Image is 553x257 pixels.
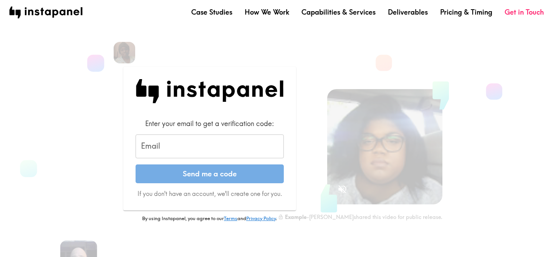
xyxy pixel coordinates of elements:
[440,7,492,17] a: Pricing & Timing
[136,189,284,198] p: If you don't have an account, we'll create one for you.
[245,7,289,17] a: How We Work
[9,7,83,18] img: instapanel
[388,7,428,17] a: Deliverables
[278,214,442,221] div: - [PERSON_NAME] shared this video for public release.
[285,214,306,221] b: Example
[123,215,296,222] p: By using Instapanel, you agree to our and .
[136,79,284,103] img: Instapanel
[224,215,237,221] a: Terms
[114,42,135,63] img: Venita
[136,164,284,184] button: Send me a code
[505,7,544,17] a: Get in Touch
[136,119,284,128] div: Enter your email to get a verification code:
[191,7,232,17] a: Case Studies
[246,215,276,221] a: Privacy Policy
[334,181,351,197] button: Sound is off
[301,7,376,17] a: Capabilities & Services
